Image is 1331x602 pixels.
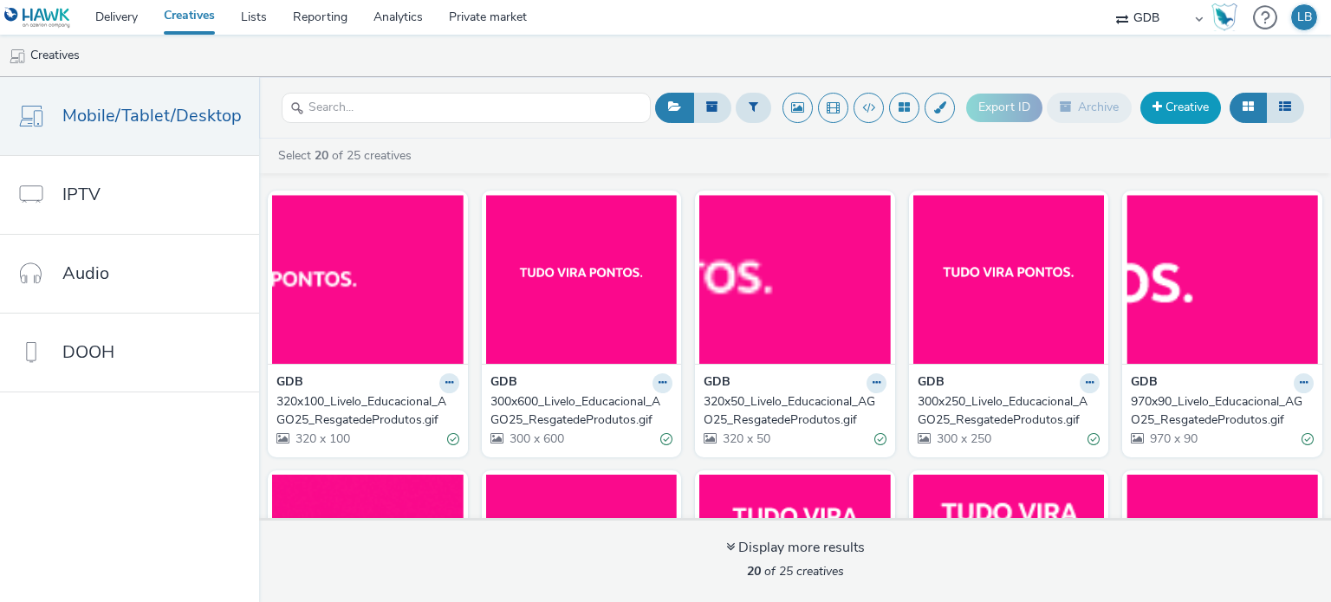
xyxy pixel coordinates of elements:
[272,195,464,364] img: 320x100_Livelo_Educacional_AGO25_ResgatedeProdutos.gif visual
[660,430,672,449] div: Valid
[276,393,452,429] div: 320x100_Livelo_Educacional_AGO25_ResgatedeProdutos.gif
[1126,195,1318,364] img: 970x90_Livelo_Educacional_AGO25_ResgatedeProdutos.gif visual
[490,373,517,393] strong: GDB
[704,393,880,429] div: 320x50_Livelo_Educacional_AGO25_ResgatedeProdutos.gif
[1140,92,1221,123] a: Creative
[966,94,1042,121] button: Export ID
[874,430,886,449] div: Valid
[276,393,459,429] a: 320x100_Livelo_Educacional_AGO25_ResgatedeProdutos.gif
[699,195,891,364] img: 320x50_Livelo_Educacional_AGO25_ResgatedeProdutos.gif visual
[490,393,666,429] div: 300x600_Livelo_Educacional_AGO25_ResgatedeProdutos.gif
[62,103,242,128] span: Mobile/Tablet/Desktop
[62,182,101,207] span: IPTV
[747,563,761,579] strong: 20
[704,393,886,429] a: 320x50_Livelo_Educacional_AGO25_ResgatedeProdutos.gif
[1266,93,1304,122] button: Table
[704,373,730,393] strong: GDB
[935,430,991,447] span: 300 x 250
[1297,4,1312,30] div: LB
[913,195,1105,364] img: 300x250_Livelo_Educacional_AGO25_ResgatedeProdutos.gif visual
[9,48,26,65] img: mobile
[1131,393,1307,429] div: 970x90_Livelo_Educacional_AGO25_ResgatedeProdutos.gif
[918,393,1101,429] a: 300x250_Livelo_Educacional_AGO25_ResgatedeProdutos.gif
[276,147,419,164] a: Select of 25 creatives
[490,393,673,429] a: 300x600_Livelo_Educacional_AGO25_ResgatedeProdutos.gif
[1047,93,1132,122] button: Archive
[918,393,1094,429] div: 300x250_Livelo_Educacional_AGO25_ResgatedeProdutos.gif
[721,430,770,447] span: 320 x 50
[747,563,844,579] span: of 25 creatives
[276,373,303,393] strong: GDB
[1088,430,1100,449] div: Valid
[62,340,114,365] span: DOOH
[1302,430,1314,449] div: Valid
[1131,373,1158,393] strong: GDB
[918,373,945,393] strong: GDB
[1211,3,1244,31] a: Hawk Academy
[508,430,564,447] span: 300 x 600
[447,430,459,449] div: Valid
[294,430,350,447] span: 320 x 100
[282,93,651,123] input: Search...
[486,195,678,364] img: 300x600_Livelo_Educacional_AGO25_ResgatedeProdutos.gif visual
[1131,393,1314,429] a: 970x90_Livelo_Educacional_AGO25_ResgatedeProdutos.gif
[726,538,865,558] div: Display more results
[1148,430,1198,447] span: 970 x 90
[1211,3,1237,31] img: Hawk Academy
[315,147,328,164] strong: 20
[62,261,109,286] span: Audio
[1230,93,1267,122] button: Grid
[4,7,71,29] img: undefined Logo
